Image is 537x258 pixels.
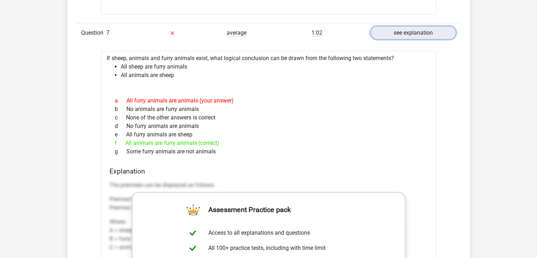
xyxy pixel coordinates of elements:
span: 7 [106,29,109,36]
span: 1:02 [311,29,322,36]
span: average [227,29,246,36]
span: b [115,105,126,113]
span: e [115,130,126,139]
a: see explanation [370,26,456,40]
div: None of the other answers is correct [109,113,428,122]
div: No animals are furry animals [109,105,428,113]
div: All animals are furry animals (correct) [109,139,428,147]
span: c [115,113,126,122]
p: Premise1: All A are B Premise 2: All C are A [109,195,428,212]
div: All furry animals are sheep [109,130,428,139]
div: Some furry animals are not animals [109,147,428,156]
p: Where: A = sheep B = furry animals C = animals [109,218,428,252]
p: The premises can be displayed as follows: [109,181,428,189]
div: No furry animals are animals [109,122,428,130]
span: a [115,96,126,105]
li: All sheep are furry animals [121,63,431,71]
span: Question [81,29,106,37]
span: g [115,147,126,156]
li: All animals are sheep [121,71,431,80]
div: All furry animals are animals (your answer) [109,96,428,105]
h4: Explanation [109,167,428,175]
span: d [115,122,126,130]
span: f [115,139,125,147]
